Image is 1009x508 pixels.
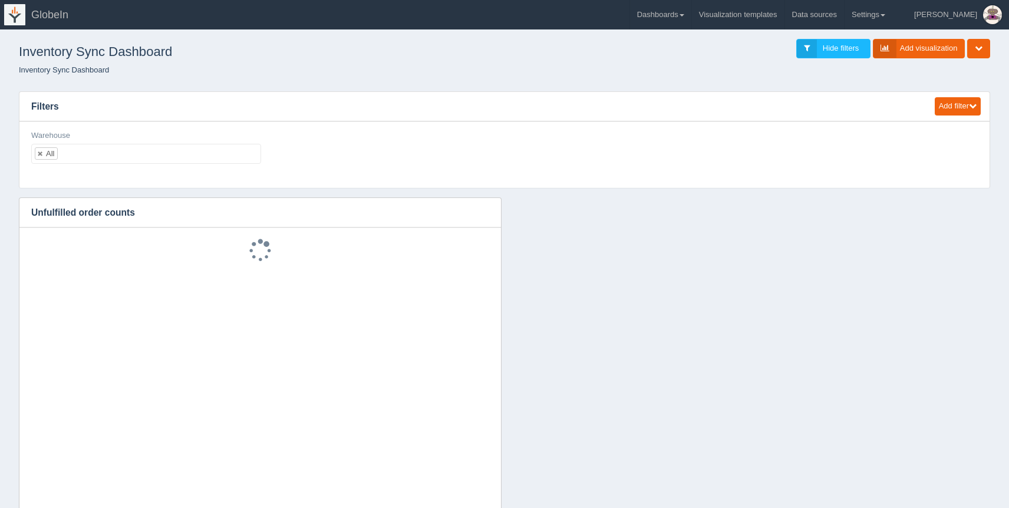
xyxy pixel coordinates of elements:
[31,130,70,141] label: Warehouse
[935,97,981,116] button: Add filter
[31,9,68,21] span: GlobeIn
[19,39,505,65] h1: Inventory Sync Dashboard
[19,65,109,76] li: Inventory Sync Dashboard
[983,5,1002,24] img: Profile Picture
[873,39,965,58] a: Add visualization
[4,4,25,25] img: logo-icon-white-65218e21b3e149ebeb43c0d521b2b0920224ca4d96276e4423216f8668933697.png
[19,92,924,121] h3: Filters
[46,150,54,157] div: All
[914,3,977,27] div: [PERSON_NAME]
[796,39,870,58] a: Hide filters
[19,198,483,227] h3: Unfulfilled order counts
[823,44,859,52] span: Hide filters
